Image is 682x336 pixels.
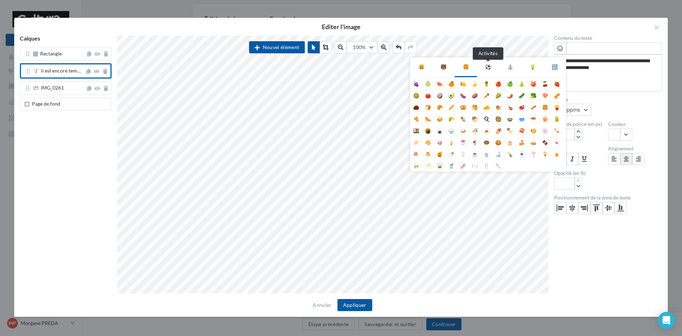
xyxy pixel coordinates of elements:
[410,78,422,89] li: 🍇
[527,78,539,89] li: 🍑
[504,113,516,124] li: 🍲
[551,136,563,148] li: 🍬
[492,124,504,136] li: 🍠
[539,113,551,124] li: 🍿
[434,124,445,136] li: 🍙
[434,78,445,89] li: 🍉
[492,136,504,148] li: 🍪
[249,41,305,53] button: Nouvel élément
[410,89,422,101] li: 🥝
[457,89,469,101] li: 🍆
[527,101,539,113] li: 🥓
[539,89,551,101] li: 🍄
[440,63,446,70] div: 🐻
[469,148,481,160] li: ☕
[445,101,457,113] li: 🥖
[410,148,422,160] li: 🍭
[469,78,481,89] li: 🍌
[445,136,457,148] li: 🍦
[422,136,434,148] li: 🥠
[469,89,481,101] li: 🥔
[554,97,662,102] label: Police
[422,101,434,113] li: 🍞
[445,148,457,160] li: 🍼
[434,101,445,113] li: 🥐
[481,113,492,124] li: 🍳
[347,41,377,53] button: 100%
[445,78,457,89] li: 🍊
[539,78,551,89] li: 🍒
[516,78,527,89] li: 🍐
[504,78,516,89] li: 🍏
[658,312,675,329] div: Open Intercom Messenger
[481,136,492,148] li: 🍩
[504,124,516,136] li: 🍢
[516,124,527,136] li: 🍣
[445,113,457,124] li: 🌮
[552,63,558,70] div: 🔣
[530,63,536,70] div: 💡
[469,160,481,171] li: 🍽️
[422,160,434,171] li: 🥂
[457,78,469,89] li: 🍋
[457,124,469,136] li: 🍛
[539,148,551,160] li: 🍹
[554,195,662,200] label: Positionnement de la zone de texte
[551,101,563,113] li: 🍟
[551,148,563,160] li: 🍺
[445,89,457,101] li: 🥑
[41,68,81,74] span: il est encore temps de changer de cartable .jusqu'au 14 septembre
[516,148,527,160] li: 🍷
[481,160,492,171] li: 🍴
[434,113,445,124] li: 🥪
[504,89,516,101] li: 🌶️
[469,136,481,148] li: 🍨
[551,89,563,101] li: 🥜
[14,36,117,47] div: Calques
[608,122,662,127] label: Couleur
[418,63,424,70] div: 😃
[551,124,563,136] li: 🍡
[26,23,656,30] h2: Editer l'image
[457,101,469,113] li: 🥨
[527,148,539,160] li: 🍸
[410,101,422,113] li: 🌰
[410,136,422,148] li: 🥟
[539,101,551,113] li: 🍔
[551,78,563,89] li: 🍓
[310,301,334,309] button: Annuler
[516,89,527,101] li: 🥒
[469,124,481,136] li: 🍜
[473,47,503,60] div: Activités
[554,36,662,41] label: Contenu du texte
[422,124,434,136] li: 🍘
[337,299,372,311] button: Appliquer
[434,136,445,148] li: 🥡
[422,148,434,160] li: 🍮
[481,101,492,113] li: 🧀
[554,122,608,127] label: Taille de police (en px)
[32,101,60,107] span: Page de fond
[410,124,422,136] li: 🍱
[516,113,527,124] li: 🥣
[481,148,492,160] li: 🍵
[434,148,445,160] li: 🍯
[481,89,492,101] li: 🥕
[504,148,516,160] li: 🍾
[492,78,504,89] li: 🍎
[457,113,469,124] li: 🌯
[527,124,539,136] li: 🍤
[560,107,580,113] div: Poppins
[551,113,563,124] li: 🥫
[41,85,64,91] span: IMG_0261
[463,63,469,70] div: 🍔
[469,113,481,124] li: 🥙
[516,101,527,113] li: 🥩
[507,63,513,70] div: ⛪
[457,160,469,171] li: 🥢
[434,160,445,171] li: 🥃
[492,148,504,160] li: 🍶
[410,113,422,124] li: 🍕
[492,101,504,113] li: 🍖
[457,136,469,148] li: 🍧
